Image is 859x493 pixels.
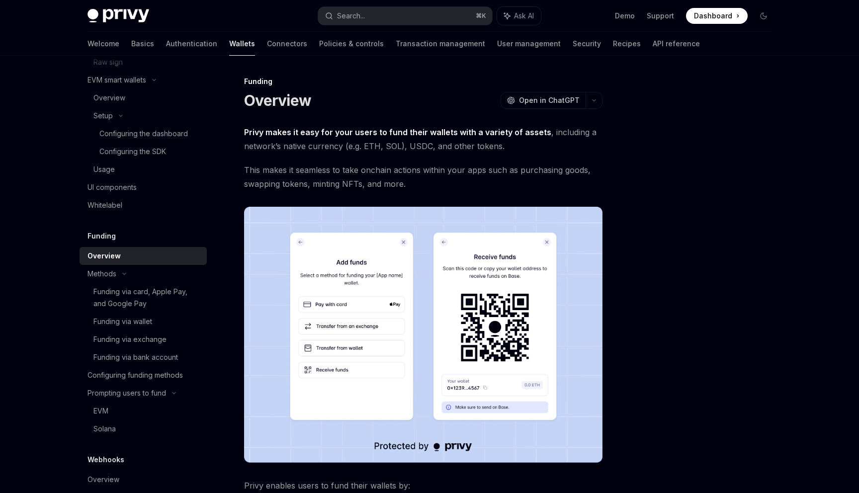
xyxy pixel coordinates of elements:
div: Usage [93,164,115,175]
a: EVM [80,402,207,420]
strong: Privy makes it easy for your users to fund their wallets with a variety of assets [244,127,551,137]
a: Configuring the dashboard [80,125,207,143]
img: images/Funding.png [244,207,602,463]
a: Transaction management [396,32,485,56]
div: Overview [87,250,121,262]
div: Setup [93,110,113,122]
div: Whitelabel [87,199,122,211]
div: Configuring the SDK [99,146,166,158]
div: Funding via card, Apple Pay, and Google Pay [93,286,201,310]
div: Configuring funding methods [87,369,183,381]
a: Connectors [267,32,307,56]
div: Overview [93,92,125,104]
a: Security [573,32,601,56]
div: Funding via exchange [93,333,167,345]
div: UI components [87,181,137,193]
div: Overview [87,474,119,486]
a: Wallets [229,32,255,56]
a: Demo [615,11,635,21]
span: ⌘ K [476,12,486,20]
button: Ask AI [497,7,541,25]
div: Funding via wallet [93,316,152,328]
a: User management [497,32,561,56]
h5: Funding [87,230,116,242]
a: Solana [80,420,207,438]
span: This makes it seamless to take onchain actions within your apps such as purchasing goods, swappin... [244,163,602,191]
span: Dashboard [694,11,732,21]
div: EVM smart wallets [87,74,146,86]
div: EVM [93,405,108,417]
div: Search... [337,10,365,22]
a: API reference [653,32,700,56]
img: dark logo [87,9,149,23]
a: Recipes [613,32,641,56]
a: Funding via exchange [80,330,207,348]
button: Open in ChatGPT [501,92,586,109]
div: Methods [87,268,116,280]
span: Open in ChatGPT [519,95,580,105]
button: Toggle dark mode [756,8,772,24]
div: Configuring the dashboard [99,128,188,140]
a: Support [647,11,674,21]
a: Funding via card, Apple Pay, and Google Pay [80,283,207,313]
a: Funding via bank account [80,348,207,366]
a: Overview [80,247,207,265]
a: Usage [80,161,207,178]
a: Funding via wallet [80,313,207,330]
span: Privy enables users to fund their wallets by: [244,479,602,493]
button: Search...⌘K [318,7,492,25]
a: Welcome [87,32,119,56]
div: Funding via bank account [93,351,178,363]
a: Configuring funding methods [80,366,207,384]
a: Whitelabel [80,196,207,214]
a: Dashboard [686,8,748,24]
a: Overview [80,471,207,489]
h5: Webhooks [87,454,124,466]
a: Authentication [166,32,217,56]
div: Prompting users to fund [87,387,166,399]
div: Solana [93,423,116,435]
a: Overview [80,89,207,107]
a: Configuring the SDK [80,143,207,161]
h1: Overview [244,91,311,109]
div: Funding [244,77,602,86]
a: UI components [80,178,207,196]
span: , including a network’s native currency (e.g. ETH, SOL), USDC, and other tokens. [244,125,602,153]
span: Ask AI [514,11,534,21]
a: Policies & controls [319,32,384,56]
a: Basics [131,32,154,56]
